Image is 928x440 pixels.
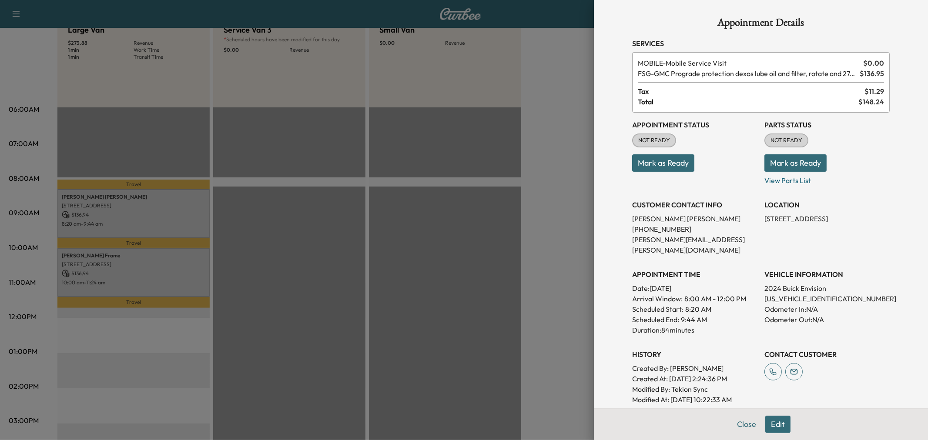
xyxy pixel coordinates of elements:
[632,394,757,405] p: Modified At : [DATE] 10:22:33 AM
[863,58,884,68] span: $ 0.00
[764,213,890,224] p: [STREET_ADDRESS]
[764,283,890,293] p: 2024 Buick Envision
[632,234,757,255] p: [PERSON_NAME][EMAIL_ADDRESS][PERSON_NAME][DOMAIN_NAME]
[632,325,757,335] p: Duration: 84 minutes
[632,38,890,49] h3: Services
[765,416,791,433] button: Edit
[638,86,864,97] span: Tax
[632,269,757,280] h3: APPOINTMENT TIME
[764,172,890,186] p: View Parts List
[632,17,890,31] h1: Appointment Details
[764,349,890,360] h3: CONTACT CUSTOMER
[764,293,890,304] p: [US_VEHICLE_IDENTIFICATION_NUMBER]
[632,293,757,304] p: Arrival Window:
[633,136,675,145] span: NOT READY
[765,136,807,145] span: NOT READY
[684,293,746,304] span: 8:00 AM - 12:00 PM
[860,68,884,79] span: $ 136.95
[764,304,890,314] p: Odometer In: N/A
[681,314,707,325] p: 9:44 AM
[764,200,890,210] h3: LOCATION
[685,304,711,314] p: 8:20 AM
[858,97,884,107] span: $ 148.24
[632,349,757,360] h3: History
[632,314,679,325] p: Scheduled End:
[632,200,757,210] h3: CUSTOMER CONTACT INFO
[638,97,858,107] span: Total
[764,314,890,325] p: Odometer Out: N/A
[632,373,757,384] p: Created At : [DATE] 2:24:36 PM
[632,384,757,394] p: Modified By : Tekion Sync
[764,120,890,130] h3: Parts Status
[632,363,757,373] p: Created By : [PERSON_NAME]
[764,154,827,172] button: Mark as Ready
[731,416,762,433] button: Close
[764,269,890,280] h3: VEHICLE INFORMATION
[632,304,683,314] p: Scheduled Start:
[638,68,856,79] span: GMC Prograde protection dexos lube oil and filter, rotate and 27-point inspection.
[632,154,694,172] button: Mark as Ready
[632,283,757,293] p: Date: [DATE]
[632,224,757,234] p: [PHONE_NUMBER]
[864,86,884,97] span: $ 11.29
[632,213,757,224] p: [PERSON_NAME] [PERSON_NAME]
[632,120,757,130] h3: Appointment Status
[638,58,860,68] span: Mobile Service Visit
